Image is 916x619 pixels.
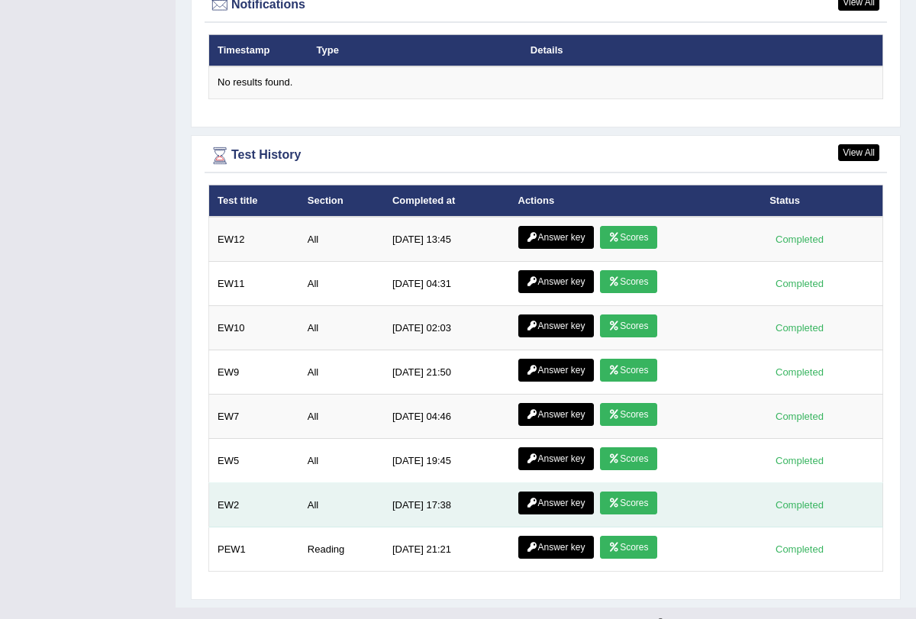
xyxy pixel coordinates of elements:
div: Completed [769,408,829,424]
td: All [299,483,384,527]
td: EW2 [209,483,299,527]
div: Completed [769,231,829,247]
a: Scores [600,403,656,426]
th: Section [299,185,384,217]
td: EW9 [209,350,299,395]
td: [DATE] 02:03 [384,306,510,350]
a: Answer key [518,492,594,514]
a: Scores [600,447,656,470]
td: All [299,350,384,395]
div: Completed [769,320,829,336]
a: Scores [600,359,656,382]
td: [DATE] 17:38 [384,483,510,527]
th: Details [522,34,792,66]
a: View All [838,144,879,161]
a: Scores [600,270,656,293]
a: Answer key [518,314,594,337]
a: Scores [600,536,656,559]
th: Actions [510,185,762,217]
td: All [299,262,384,306]
div: No results found. [218,76,874,90]
td: EW12 [209,217,299,262]
a: Answer key [518,226,594,249]
th: Test title [209,185,299,217]
th: Timestamp [209,34,308,66]
td: All [299,395,384,439]
td: EW5 [209,439,299,483]
td: Reading [299,527,384,572]
a: Scores [600,314,656,337]
td: EW7 [209,395,299,439]
th: Completed at [384,185,510,217]
td: [DATE] 13:45 [384,217,510,262]
a: Answer key [518,359,594,382]
div: Test History [208,144,883,167]
div: Completed [769,541,829,557]
div: Completed [769,453,829,469]
td: [DATE] 04:31 [384,262,510,306]
td: All [299,217,384,262]
td: [DATE] 21:50 [384,350,510,395]
a: Answer key [518,536,594,559]
td: [DATE] 19:45 [384,439,510,483]
td: EW10 [209,306,299,350]
a: Answer key [518,270,594,293]
a: Answer key [518,447,594,470]
div: Completed [769,276,829,292]
td: All [299,306,384,350]
th: Type [308,34,522,66]
a: Scores [600,226,656,249]
td: [DATE] 04:46 [384,395,510,439]
div: Completed [769,364,829,380]
a: Answer key [518,403,594,426]
div: Completed [769,497,829,513]
td: PEW1 [209,527,299,572]
td: [DATE] 21:21 [384,527,510,572]
td: EW11 [209,262,299,306]
a: Scores [600,492,656,514]
th: Status [761,185,882,217]
td: All [299,439,384,483]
